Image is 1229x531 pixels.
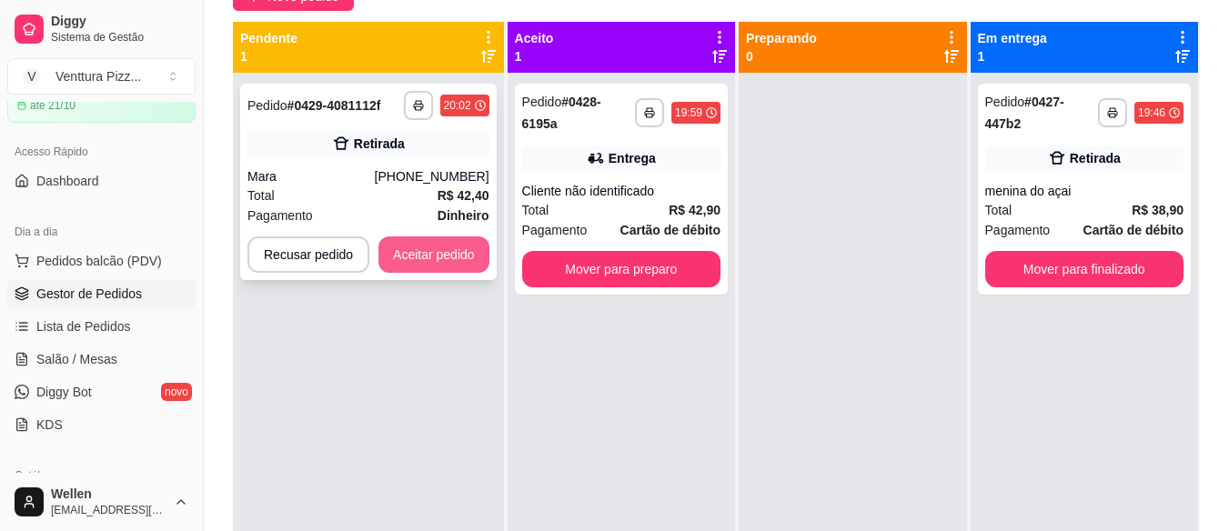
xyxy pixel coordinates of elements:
span: Pedido [985,95,1025,109]
a: DiggySistema de Gestão [7,7,196,51]
button: Wellen[EMAIL_ADDRESS][DOMAIN_NAME] [7,480,196,524]
a: Gestor de Pedidos [7,279,196,308]
span: Pedido [522,95,562,109]
p: Em entrega [978,29,1047,47]
button: Mover para preparo [522,251,720,287]
div: Cliente não identificado [522,182,720,200]
span: Diggy Bot [36,383,92,401]
span: Diggy [51,14,188,30]
div: 19:59 [675,105,702,120]
span: Total [522,200,549,220]
span: Pedidos balcão (PDV) [36,252,162,270]
p: 0 [746,47,817,65]
a: Dashboard [7,166,196,195]
span: Dashboard [36,172,99,190]
a: Lista de Pedidos [7,312,196,341]
strong: R$ 42,40 [438,188,489,203]
span: KDS [36,416,63,434]
button: Recusar pedido [247,236,369,273]
div: [PHONE_NUMBER] [375,167,489,185]
span: [EMAIL_ADDRESS][DOMAIN_NAME] [51,503,166,517]
p: 1 [978,47,1047,65]
p: Pendente [240,29,297,47]
div: Retirada [1070,149,1121,167]
strong: # 0429-4081112f [287,98,381,113]
span: Salão / Mesas [36,350,117,368]
button: Select a team [7,58,196,95]
span: Pedido [247,98,287,113]
strong: R$ 38,90 [1132,203,1184,217]
div: Entrega [609,149,656,167]
p: 1 [515,47,554,65]
article: até 21/10 [30,98,76,113]
span: Total [985,200,1012,220]
span: Pagamento [247,205,313,225]
strong: Dinheiro [438,208,489,223]
strong: # 0428-6195a [522,95,601,131]
div: Venttura Pizz ... [55,67,141,85]
a: Diggy Botnovo [7,377,196,406]
button: Mover para finalizado [985,251,1184,287]
span: Sistema de Gestão [51,30,188,45]
a: KDS [7,410,196,439]
p: Preparando [746,29,817,47]
div: Dia a dia [7,217,196,246]
p: Aceito [515,29,554,47]
strong: Cartão de débito [1083,223,1184,237]
span: V [23,67,41,85]
div: Acesso Rápido [7,137,196,166]
span: Gestor de Pedidos [36,285,142,303]
div: Retirada [354,135,405,153]
div: 20:02 [444,98,471,113]
span: Pagamento [522,220,588,240]
span: Total [247,185,275,205]
strong: R$ 42,90 [669,203,720,217]
button: Pedidos balcão (PDV) [7,246,196,276]
a: Salão / Mesas [7,345,196,374]
span: Pagamento [985,220,1051,240]
div: 19:46 [1138,105,1165,120]
strong: # 0427-447b2 [985,95,1064,131]
button: Aceitar pedido [378,236,489,273]
div: Mara [247,167,375,185]
div: menina do açai [985,182,1184,200]
p: 1 [240,47,297,65]
div: Catálogo [7,461,196,490]
strong: Cartão de débito [620,223,720,237]
span: Lista de Pedidos [36,317,131,336]
span: Wellen [51,486,166,503]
